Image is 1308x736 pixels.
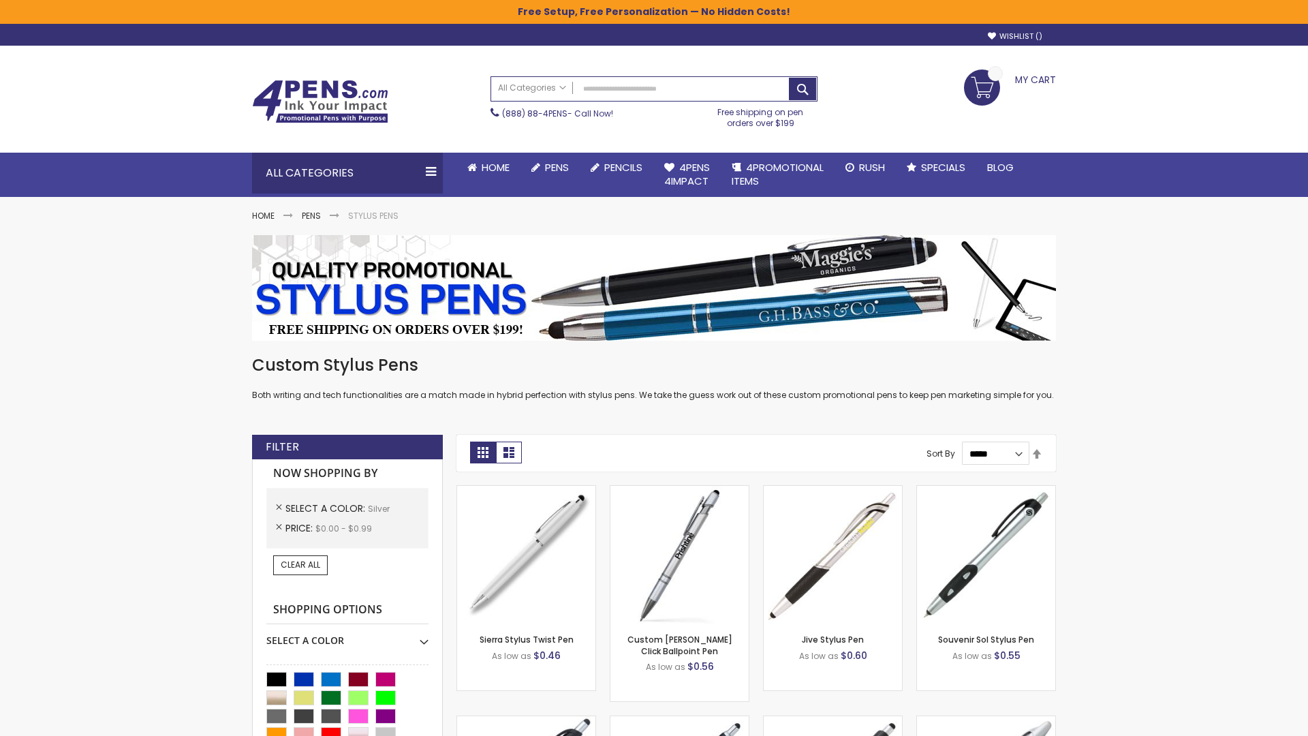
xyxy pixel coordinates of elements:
[252,354,1056,401] div: Both writing and tech functionalities are a match made in hybrid perfection with stylus pens. We ...
[835,153,896,183] a: Rush
[896,153,976,183] a: Specials
[580,153,653,183] a: Pencils
[252,153,443,194] div: All Categories
[266,440,299,455] strong: Filter
[859,160,885,174] span: Rush
[502,108,613,119] span: - Call Now!
[653,153,721,197] a: 4Pens4impact
[987,160,1014,174] span: Blog
[976,153,1025,183] a: Blog
[545,160,569,174] span: Pens
[627,634,732,656] a: Custom [PERSON_NAME] Click Ballpoint Pen
[285,502,368,515] span: Select A Color
[764,486,902,624] img: Jive Stylus Pen-Silver
[285,521,315,535] span: Price
[266,596,429,625] strong: Shopping Options
[368,503,390,515] span: Silver
[799,650,839,662] span: As low as
[917,716,1055,727] a: Twist Highlighter-Pen Stylus Combo-Silver
[646,661,685,673] span: As low as
[502,108,567,119] a: (888) 88-4PENS
[687,660,714,673] span: $0.56
[315,523,372,534] span: $0.00 - $0.99
[457,716,595,727] a: React Stylus Grip Pen-Silver
[704,102,818,129] div: Free shipping on pen orders over $199
[480,634,574,645] a: Sierra Stylus Twist Pen
[491,77,573,99] a: All Categories
[802,634,864,645] a: Jive Stylus Pen
[302,210,321,221] a: Pens
[266,459,429,488] strong: Now Shopping by
[520,153,580,183] a: Pens
[252,354,1056,376] h1: Custom Stylus Pens
[610,486,749,624] img: Custom Alex II Click Ballpoint Pen-Silver
[664,160,710,188] span: 4Pens 4impact
[470,442,496,463] strong: Grid
[498,82,566,93] span: All Categories
[252,80,388,123] img: 4Pens Custom Pens and Promotional Products
[252,235,1056,341] img: Stylus Pens
[252,210,275,221] a: Home
[482,160,510,174] span: Home
[764,485,902,497] a: Jive Stylus Pen-Silver
[917,485,1055,497] a: Souvenir Sol Stylus Pen-Silver
[610,485,749,497] a: Custom Alex II Click Ballpoint Pen-Silver
[917,486,1055,624] img: Souvenir Sol Stylus Pen-Silver
[457,485,595,497] a: Stypen-35-Silver
[952,650,992,662] span: As low as
[721,153,835,197] a: 4PROMOTIONALITEMS
[926,448,955,459] label: Sort By
[281,559,320,570] span: Clear All
[764,716,902,727] a: Souvenir® Emblem Stylus Pen-Silver
[994,649,1021,662] span: $0.55
[456,153,520,183] a: Home
[457,486,595,624] img: Stypen-35-Silver
[348,210,399,221] strong: Stylus Pens
[988,31,1042,42] a: Wishlist
[841,649,867,662] span: $0.60
[533,649,561,662] span: $0.46
[266,624,429,647] div: Select A Color
[273,555,328,574] a: Clear All
[492,650,531,662] span: As low as
[732,160,824,188] span: 4PROMOTIONAL ITEMS
[610,716,749,727] a: Epiphany Stylus Pens-Silver
[938,634,1034,645] a: Souvenir Sol Stylus Pen
[921,160,965,174] span: Specials
[604,160,642,174] span: Pencils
